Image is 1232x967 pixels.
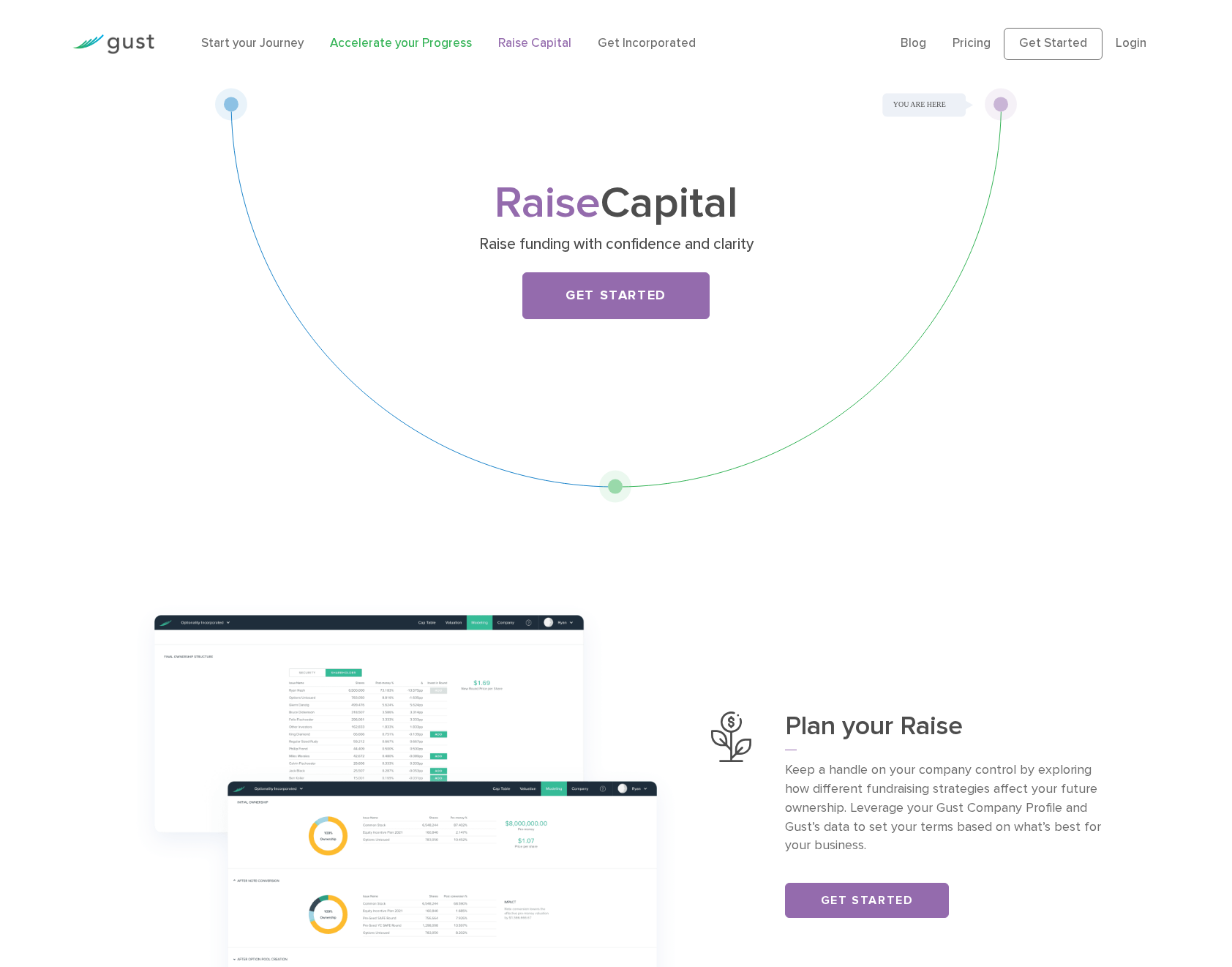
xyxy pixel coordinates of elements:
[201,36,304,51] a: Start your Journey
[785,712,1110,750] h3: Plan your Raise
[72,34,154,54] img: Gust Logo
[1004,28,1103,60] a: Get Started
[711,712,751,763] img: Plan Your Raise
[953,36,991,51] a: Pricing
[598,36,696,51] a: Get Incorporated
[333,234,900,255] p: Raise funding with confidence and clarity
[327,184,905,224] h1: Capital
[330,36,472,51] a: Accelerate your Progress
[901,36,926,51] a: Blog
[785,761,1110,856] p: Keep a handle on your company control by exploring how different fundraising strategies affect yo...
[495,177,601,229] span: Raise
[785,883,949,918] a: Get Started
[1116,36,1146,51] a: Login
[498,36,571,51] a: Raise Capital
[522,272,710,319] a: Get Started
